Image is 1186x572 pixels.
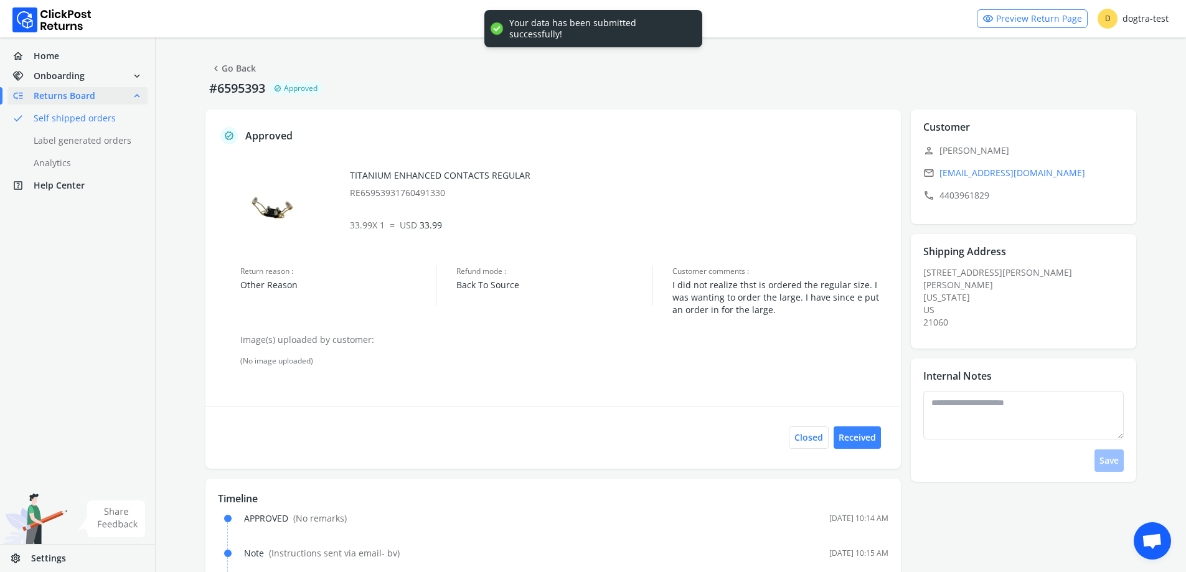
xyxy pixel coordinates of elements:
[240,169,303,232] img: row_image
[456,279,652,291] span: Back To Source
[131,67,143,85] span: expand_more
[400,219,442,231] span: 33.99
[10,550,31,567] span: settings
[923,291,1131,304] div: [US_STATE]
[205,57,261,80] button: chevron_leftGo Back
[284,83,318,93] span: Approved
[923,316,1131,329] div: 21060
[672,279,888,316] span: I did not realize thst is ordered the regular size. I was wanting to order the large. I have sinc...
[240,266,436,276] span: Return reason :
[923,368,992,383] p: Internal Notes
[78,500,146,537] img: share feedback
[131,87,143,105] span: expand_less
[240,356,888,366] div: (No image uploaded)
[1134,522,1171,560] div: Open chat
[12,47,34,65] span: home
[390,219,395,231] span: =
[12,177,34,194] span: help_center
[923,142,1131,159] p: [PERSON_NAME]
[218,491,888,506] p: Timeline
[12,67,34,85] span: handshake
[34,90,95,102] span: Returns Board
[829,513,888,523] div: [DATE] 10:14 AM
[205,80,269,97] p: #6595393
[210,60,222,77] span: chevron_left
[350,219,889,232] p: 33.99 X 1
[923,279,1131,291] div: [PERSON_NAME]
[34,70,85,82] span: Onboarding
[829,548,888,558] div: [DATE] 10:15 AM
[672,266,888,276] span: Customer comments :
[982,10,994,27] span: visibility
[923,304,1131,316] div: US
[923,120,970,134] p: Customer
[1098,9,1118,29] span: D
[509,17,690,40] div: Your data has been submitted successfully!
[923,187,1131,204] p: 4403961829
[923,142,934,159] span: person
[31,552,66,565] span: Settings
[224,128,234,143] span: verified
[923,164,1131,182] a: email[EMAIL_ADDRESS][DOMAIN_NAME]
[350,187,889,199] p: RE65953931760491330
[400,219,417,231] span: USD
[923,244,1006,259] p: Shipping Address
[923,266,1131,329] div: [STREET_ADDRESS][PERSON_NAME]
[34,50,59,62] span: Home
[7,47,148,65] a: homeHome
[977,9,1088,28] a: visibilityPreview Return Page
[7,110,162,127] a: doneSelf shipped orders
[7,132,162,149] a: Label generated orders
[210,60,256,77] a: Go Back
[244,547,400,560] div: Note
[240,279,436,291] span: Other Reason
[456,266,652,276] span: Refund mode :
[923,164,934,182] span: email
[244,512,347,525] div: APPROVED
[834,426,881,449] button: Received
[923,187,934,204] span: call
[350,169,889,199] div: TITANIUM ENHANCED CONTACTS REGULAR
[7,177,148,194] a: help_centerHelp Center
[274,83,281,93] span: verified
[789,426,829,449] button: Closed
[12,110,24,127] span: done
[12,87,34,105] span: low_priority
[7,154,162,172] a: Analytics
[1094,449,1124,472] button: Save
[293,512,347,524] span: ( No remarks )
[269,547,400,559] span: ( Instructions sent via email- bv )
[245,128,293,143] p: Approved
[34,179,85,192] span: Help Center
[1098,9,1169,29] div: dogtra-test
[12,7,92,32] img: Logo
[240,334,888,346] p: Image(s) uploaded by customer:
